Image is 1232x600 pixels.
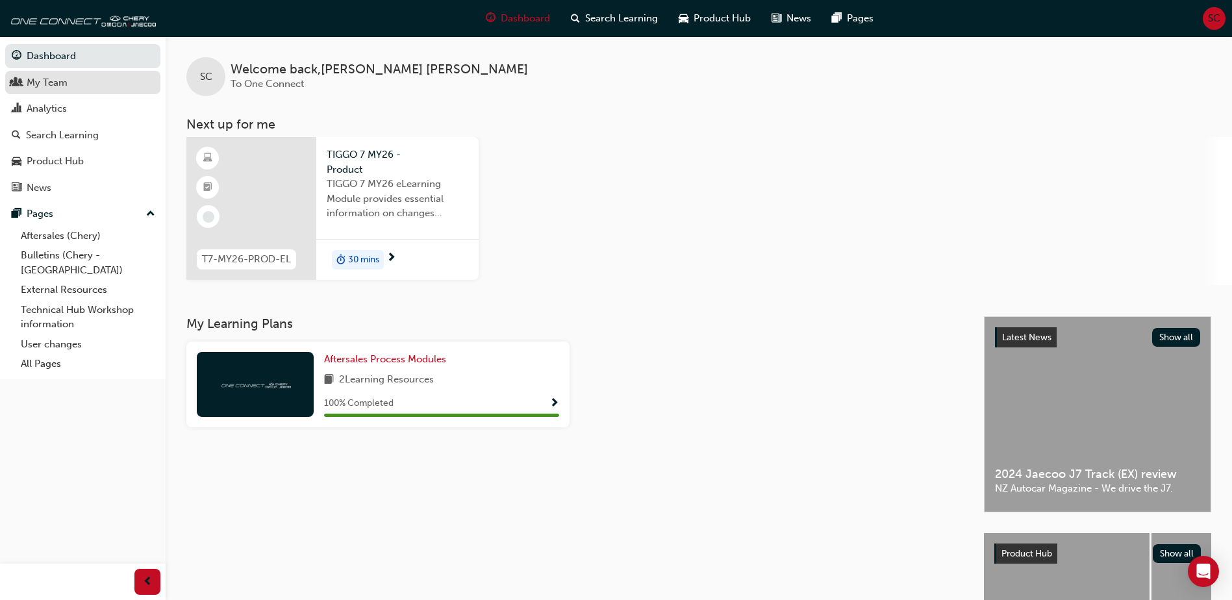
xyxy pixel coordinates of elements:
[1001,548,1052,559] span: Product Hub
[761,5,822,32] a: news-iconNews
[203,150,212,167] span: learningResourceType_ELEARNING-icon
[324,396,394,411] span: 100 % Completed
[5,97,160,121] a: Analytics
[5,176,160,200] a: News
[186,316,963,331] h3: My Learning Plans
[16,245,160,280] a: Bulletins (Chery - [GEOGRAPHIC_DATA])
[12,103,21,115] span: chart-icon
[12,51,21,62] span: guage-icon
[16,300,160,334] a: Technical Hub Workshop information
[5,123,160,147] a: Search Learning
[203,211,214,223] span: learningRecordVerb_NONE-icon
[16,280,160,300] a: External Resources
[475,5,560,32] a: guage-iconDashboard
[585,11,658,26] span: Search Learning
[679,10,688,27] span: car-icon
[1208,11,1220,26] span: SC
[200,69,212,84] span: SC
[1203,7,1226,30] button: SC
[995,327,1200,348] a: Latest NewsShow all
[324,352,451,367] a: Aftersales Process Modules
[202,252,291,267] span: T7-MY26-PROD-EL
[146,206,155,223] span: up-icon
[694,11,751,26] span: Product Hub
[994,544,1201,564] a: Product HubShow all
[12,182,21,194] span: news-icon
[12,208,21,220] span: pages-icon
[186,137,479,280] a: T7-MY26-PROD-ELTIGGO 7 MY26 - ProductTIGGO 7 MY26 eLearning Module provides essential information...
[339,372,434,388] span: 2 Learning Resources
[5,71,160,95] a: My Team
[822,5,884,32] a: pages-iconPages
[166,117,1232,132] h3: Next up for me
[1002,332,1051,343] span: Latest News
[16,354,160,374] a: All Pages
[27,101,67,116] div: Analytics
[12,156,21,168] span: car-icon
[501,11,550,26] span: Dashboard
[27,75,68,90] div: My Team
[1153,544,1201,563] button: Show all
[571,10,580,27] span: search-icon
[995,467,1200,482] span: 2024 Jaecoo J7 Track (EX) review
[1188,556,1219,587] div: Open Intercom Messenger
[16,226,160,246] a: Aftersales (Chery)
[386,253,396,264] span: next-icon
[16,334,160,355] a: User changes
[231,62,528,77] span: Welcome back , [PERSON_NAME] [PERSON_NAME]
[231,78,304,90] span: To One Connect
[1152,328,1201,347] button: Show all
[832,10,842,27] span: pages-icon
[772,10,781,27] span: news-icon
[560,5,668,32] a: search-iconSearch Learning
[336,251,346,268] span: duration-icon
[5,42,160,202] button: DashboardMy TeamAnalyticsSearch LearningProduct HubNews
[143,574,153,590] span: prev-icon
[327,147,468,177] span: TIGGO 7 MY26 - Product
[549,395,559,412] button: Show Progress
[5,202,160,226] button: Pages
[203,179,212,196] span: booktick-icon
[486,10,496,27] span: guage-icon
[995,481,1200,496] span: NZ Autocar Magazine - We drive the J7.
[27,181,51,195] div: News
[668,5,761,32] a: car-iconProduct Hub
[5,149,160,173] a: Product Hub
[220,378,291,390] img: oneconnect
[27,154,84,169] div: Product Hub
[549,398,559,410] span: Show Progress
[6,5,156,31] img: oneconnect
[5,44,160,68] a: Dashboard
[984,316,1211,512] a: Latest NewsShow all2024 Jaecoo J7 Track (EX) reviewNZ Autocar Magazine - We drive the J7.
[26,128,99,143] div: Search Learning
[327,177,468,221] span: TIGGO 7 MY26 eLearning Module provides essential information on changes introduced with the new M...
[786,11,811,26] span: News
[847,11,874,26] span: Pages
[27,206,53,221] div: Pages
[348,253,379,268] span: 30 mins
[324,353,446,365] span: Aftersales Process Modules
[12,77,21,89] span: people-icon
[12,130,21,142] span: search-icon
[324,372,334,388] span: book-icon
